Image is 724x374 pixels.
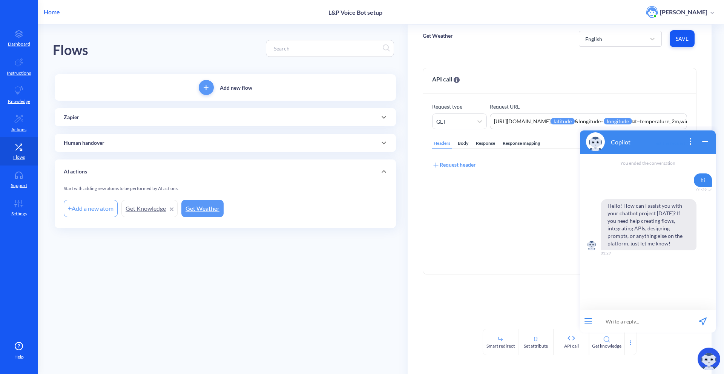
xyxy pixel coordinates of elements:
[199,80,214,95] button: add
[118,48,137,61] span: hi
[432,161,476,169] div: Request header
[8,41,30,48] p: Dashboard
[676,35,689,43] span: Save
[55,134,396,152] div: Human handover
[121,61,133,66] div: 01:29
[55,108,396,126] div: Zapier
[486,343,515,349] div: Smart redirect
[328,9,382,16] p: L&P Voice Bot setup
[35,12,55,20] p: Copilot
[11,182,27,189] p: Support
[432,103,487,110] p: Request type
[490,113,687,129] textarea: https://[DOMAIN_NAME]/v1/forecast?latitude={{latitude}}&longitude={{longitude}}&current=temperatu...
[53,40,88,61] div: Flows
[25,73,121,124] span: Hello! How can I assist you with your chatbot project [DATE]? If you need help creating flows, in...
[501,138,541,149] div: Response mapping
[8,98,30,105] p: Knowledge
[10,112,22,124] img: icon
[660,8,707,16] p: [PERSON_NAME]
[432,75,460,84] span: API call
[423,32,453,40] p: Get Weather
[64,139,104,147] p: Human handover
[564,343,579,349] div: API call
[44,8,60,17] p: Home
[21,184,114,207] input: Write a reply...
[524,343,548,349] div: Set attribute
[114,184,140,207] button: send message
[646,6,658,18] img: user photo
[9,192,17,198] button: open menu
[436,118,446,126] div: GET
[5,28,140,46] div: You ended the conversation
[64,113,79,121] p: Zapier
[181,200,224,217] a: Get Weather
[11,210,27,217] p: Settings
[55,159,396,184] div: AI actions
[456,138,470,149] div: Body
[642,5,718,19] button: user photo[PERSON_NAME]
[670,30,695,47] button: Save
[432,138,452,149] div: Headers
[585,35,602,43] div: English
[7,70,31,77] p: Instructions
[121,200,178,217] a: Get Knowledge
[64,168,87,176] p: AI actions
[592,343,621,349] div: Get knowledge
[14,354,24,360] span: Help
[13,154,25,161] p: Flows
[64,200,118,217] div: Add a new atom
[698,348,720,370] img: copilot-icon.svg
[270,44,383,53] input: Search
[220,84,252,92] p: Add new flow
[25,125,35,129] div: 01:29
[11,126,26,133] p: Actions
[474,138,497,149] div: Response
[125,11,134,21] button: wrap widget
[64,185,387,198] div: Start with adding new atoms to be performed by AI actions.
[110,11,120,21] button: open popup
[11,6,29,25] img: Copilot
[490,103,687,110] p: Request URL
